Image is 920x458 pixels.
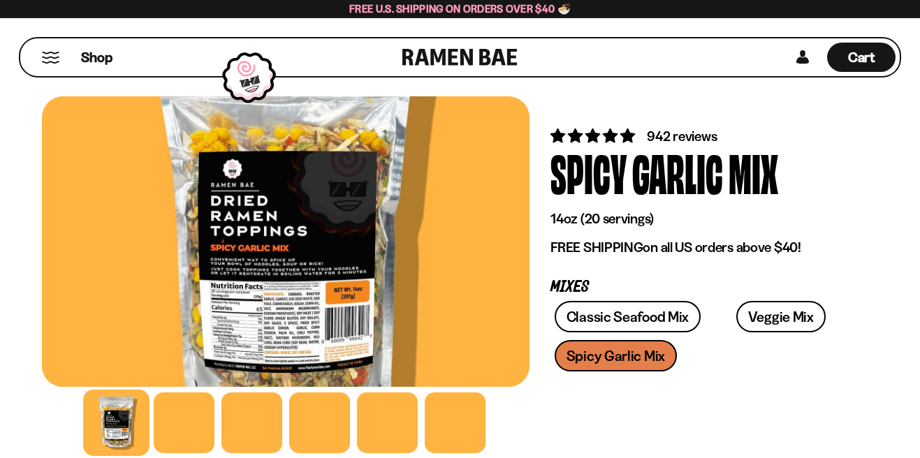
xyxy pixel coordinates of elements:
[550,146,627,198] div: Spicy
[349,2,571,15] span: Free U.S. Shipping on Orders over $40 🍜
[736,301,826,332] a: Veggie Mix
[81,48,112,67] span: Shop
[550,210,857,228] p: 14oz (20 servings)
[848,49,875,66] span: Cart
[555,301,701,332] a: Classic Seafood Mix
[647,128,717,145] span: 942 reviews
[632,146,723,198] div: Garlic
[550,281,857,294] p: Mixes
[550,127,638,145] span: 4.75 stars
[41,52,60,64] button: Mobile Menu Trigger
[827,38,896,76] a: Cart
[81,43,112,72] a: Shop
[550,239,857,256] p: on all US orders above $40!
[729,146,778,198] div: Mix
[550,239,643,256] strong: FREE SHIPPING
